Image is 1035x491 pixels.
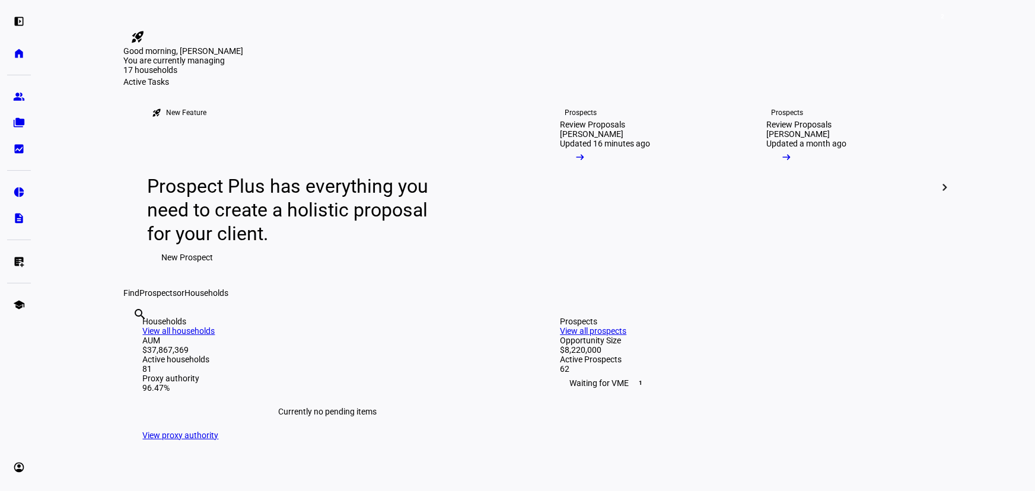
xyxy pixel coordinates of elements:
[143,355,513,364] div: Active households
[143,393,513,431] div: Currently no pending items
[13,91,25,103] eth-mat-symbol: group
[7,111,31,135] a: folder_copy
[561,355,931,364] div: Active Prospects
[767,129,830,139] div: [PERSON_NAME]
[131,30,145,44] mat-icon: rocket_launch
[7,137,31,161] a: bid_landscape
[13,117,25,129] eth-mat-symbol: folder_copy
[143,364,513,374] div: 81
[124,77,950,87] div: Active Tasks
[561,336,931,345] div: Opportunity Size
[143,374,513,383] div: Proxy authority
[13,212,25,224] eth-mat-symbol: description
[13,15,25,27] eth-mat-symbol: left_panel_open
[143,383,513,393] div: 96.47%
[561,364,931,374] div: 62
[185,288,229,298] span: Households
[748,87,945,288] a: ProspectsReview Proposals[PERSON_NAME]Updated a month ago
[13,47,25,59] eth-mat-symbol: home
[13,186,25,198] eth-mat-symbol: pie_chart
[133,323,136,337] input: Enter name of prospect or household
[13,143,25,155] eth-mat-symbol: bid_landscape
[7,42,31,65] a: home
[767,139,847,148] div: Updated a month ago
[767,120,832,129] div: Review Proposals
[13,461,25,473] eth-mat-symbol: account_circle
[542,87,738,288] a: ProspectsReview Proposals[PERSON_NAME]Updated 16 minutes ago
[152,108,162,117] mat-icon: rocket_launch
[7,180,31,204] a: pie_chart
[772,108,804,117] div: Prospects
[565,108,597,117] div: Prospects
[561,120,626,129] div: Review Proposals
[636,378,646,388] span: 1
[561,374,931,393] div: Waiting for VME
[124,46,950,56] div: Good morning, [PERSON_NAME]
[561,129,624,139] div: [PERSON_NAME]
[167,108,207,117] div: New Feature
[938,180,952,195] mat-icon: chevron_right
[575,151,587,163] mat-icon: arrow_right_alt
[561,317,931,326] div: Prospects
[561,139,651,148] div: Updated 16 minutes ago
[561,326,627,336] a: View all prospects
[143,336,513,345] div: AUM
[781,151,793,163] mat-icon: arrow_right_alt
[133,307,148,321] mat-icon: search
[162,245,214,269] span: New Prospect
[938,12,948,21] span: 2
[561,345,931,355] div: $8,220,000
[7,206,31,230] a: description
[7,85,31,109] a: group
[148,174,440,245] div: Prospect Plus has everything you need to create a holistic proposal for your client.
[143,326,215,336] a: View all households
[140,288,177,298] span: Prospects
[148,245,228,269] button: New Prospect
[124,288,950,298] div: Find or
[13,256,25,267] eth-mat-symbol: list_alt_add
[124,56,225,65] span: You are currently managing
[143,345,513,355] div: $37,867,369
[124,65,243,77] div: 17 households
[13,299,25,311] eth-mat-symbol: school
[143,317,513,326] div: Households
[143,431,219,440] a: View proxy authority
